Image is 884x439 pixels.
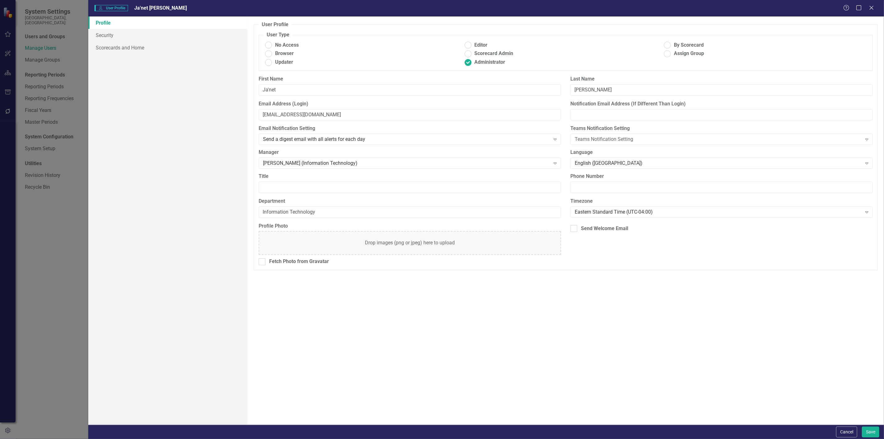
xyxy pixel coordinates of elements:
[674,42,704,49] span: By Scorecard
[674,50,704,57] span: Assign Group
[259,198,561,205] label: Department
[88,41,247,54] a: Scorecards and Home
[836,427,857,437] button: Cancel
[259,173,561,180] label: Title
[570,125,873,132] label: Teams Notification Setting
[365,239,455,247] div: Drop images (png or jpeg) here to upload
[575,208,862,215] div: Eastern Standard Time (UTC-04:00)
[581,225,628,232] div: Send Welcome Email
[570,149,873,156] label: Language
[88,16,247,29] a: Profile
[275,50,294,57] span: Browser
[264,31,292,39] legend: User Type
[570,100,873,108] label: Notification Email Address (If Different Than Login)
[259,100,561,108] label: Email Address (Login)
[134,5,187,11] span: Ja'net [PERSON_NAME]
[475,50,513,57] span: Scorecard Admin
[263,136,550,143] div: Send a digest email with all alerts for each day
[259,76,561,83] label: First Name
[475,59,505,66] span: Administrator
[575,136,862,143] div: Teams Notification Setting
[570,76,873,83] label: Last Name
[88,29,247,41] a: Security
[862,427,879,437] button: Save
[259,125,561,132] label: Email Notification Setting
[570,198,873,205] label: Timezone
[575,160,862,167] div: English ([GEOGRAPHIC_DATA])
[475,42,488,49] span: Editor
[259,223,561,230] label: Profile Photo
[269,258,329,265] div: Fetch Photo from Gravatar
[259,149,561,156] label: Manager
[263,160,550,167] div: [PERSON_NAME] (Information Technology)
[275,59,293,66] span: Updater
[259,21,292,28] legend: User Profile
[275,42,299,49] span: No Access
[94,5,128,11] span: User Profile
[570,173,873,180] label: Phone Number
